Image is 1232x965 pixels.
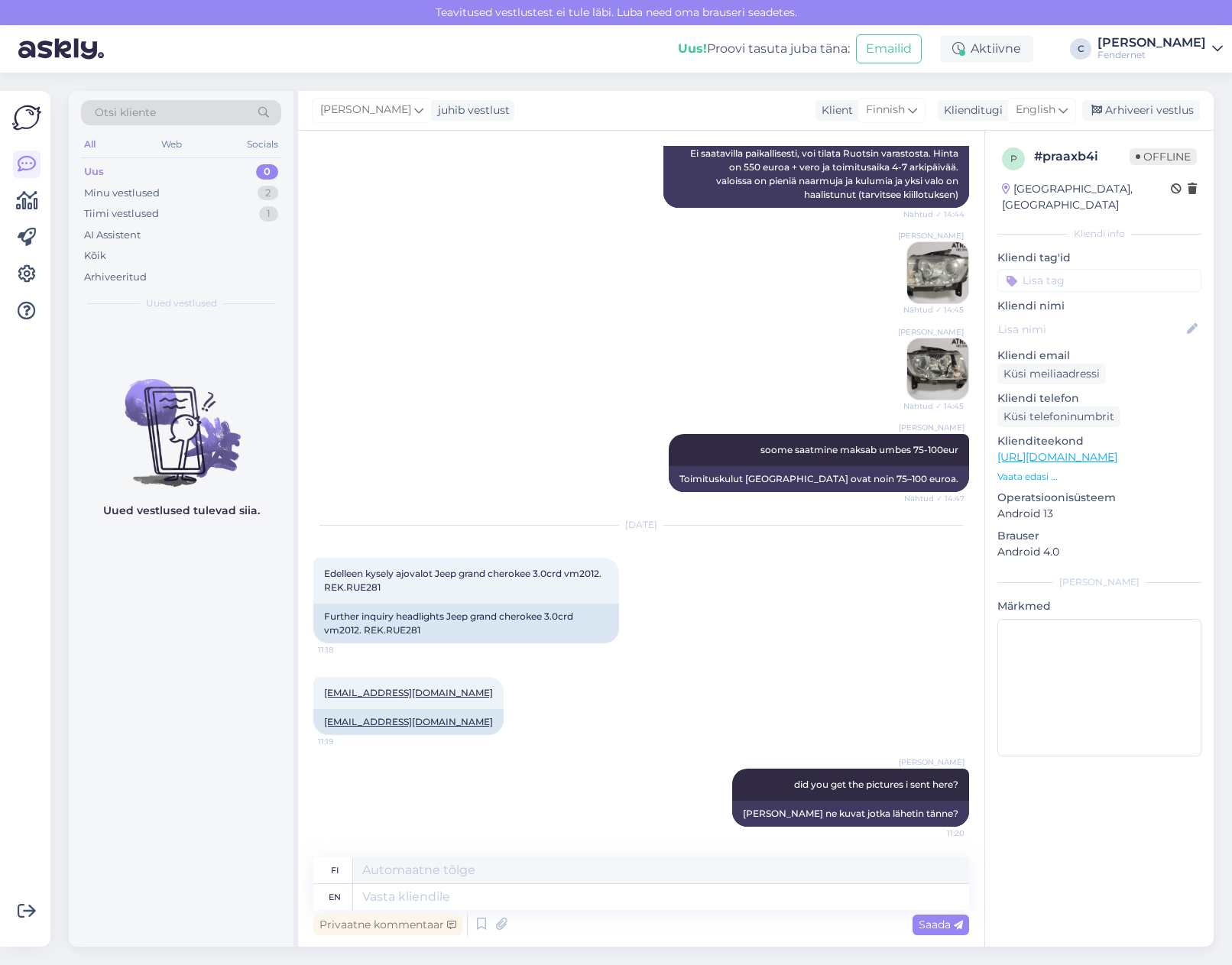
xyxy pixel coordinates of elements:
[997,450,1117,464] a: [URL][DOMAIN_NAME]
[84,248,106,264] div: Kõik
[1002,181,1171,213] div: [GEOGRAPHIC_DATA], [GEOGRAPHIC_DATA]
[320,102,411,118] span: [PERSON_NAME]
[329,884,341,910] div: en
[81,134,99,154] div: All
[1097,37,1206,49] div: [PERSON_NAME]
[1010,153,1017,164] span: p
[669,466,969,492] div: Toimituskulut [GEOGRAPHIC_DATA] ovat noin 75–100 euroa.
[997,544,1201,560] p: Android 4.0
[318,736,375,747] span: 11:19
[898,326,964,338] span: [PERSON_NAME]
[998,321,1184,338] input: Lisa nimi
[331,857,339,883] div: fi
[899,422,965,433] span: [PERSON_NAME]
[856,34,922,63] button: Emailid
[997,406,1120,427] div: Küsi telefoninumbrit
[997,390,1201,406] p: Kliendi telefon
[1082,100,1200,121] div: Arhiveeri vestlus
[938,102,1003,118] div: Klienditugi
[84,186,160,201] div: Minu vestlused
[997,598,1201,614] p: Märkmed
[158,134,185,154] div: Web
[866,102,905,118] span: Finnish
[324,568,604,593] span: Edelleen kysely ajovalot Jeep grand cherokee 3.0crd vm2012. REK.RUE281
[313,604,619,643] div: Further inquiry headlights Jeep grand cherokee 3.0crd vm2012. REK.RUE281
[1034,147,1130,166] div: # praaxb4i
[318,644,375,656] span: 11:18
[907,338,968,400] img: Attachment
[432,102,510,118] div: juhib vestlust
[997,298,1201,314] p: Kliendi nimi
[899,756,965,768] span: [PERSON_NAME]
[103,503,260,519] p: Uued vestlused tulevad siia.
[997,470,1201,484] p: Vaata edasi ...
[997,433,1201,449] p: Klienditeekond
[12,103,41,132] img: Askly Logo
[903,400,964,412] span: Nähtud ✓ 14:45
[815,102,853,118] div: Klient
[919,918,963,931] span: Saada
[997,269,1201,292] input: Lisa tag
[898,230,964,241] span: [PERSON_NAME]
[1016,102,1055,118] span: English
[324,716,493,727] a: [EMAIL_ADDRESS][DOMAIN_NAME]
[258,186,278,201] div: 2
[760,444,958,455] span: soome saatmine maksab umbes 75-100eur
[84,164,104,180] div: Uus
[997,364,1106,384] div: Küsi meiliaadressi
[313,518,969,532] div: [DATE]
[997,575,1201,589] div: [PERSON_NAME]
[84,270,147,285] div: Arhiveeritud
[794,779,958,790] span: did you get the pictures i sent here?
[1130,148,1197,165] span: Offline
[1070,38,1091,60] div: C
[1097,37,1223,61] a: [PERSON_NAME]Fendernet
[903,304,964,316] span: Nähtud ✓ 14:45
[324,687,493,698] a: [EMAIL_ADDRESS][DOMAIN_NAME]
[146,296,217,310] span: Uued vestlused
[732,801,969,827] div: [PERSON_NAME] ne kuvat jotka lähetin tänne?
[904,493,965,504] span: Nähtud ✓ 14:47
[1097,49,1206,61] div: Fendernet
[997,506,1201,522] p: Android 13
[244,134,281,154] div: Socials
[95,105,156,121] span: Otsi kliente
[997,227,1201,241] div: Kliendi info
[678,40,850,58] div: Proovi tasuta juba täna:
[997,528,1201,544] p: Brauser
[903,209,965,220] span: Nähtud ✓ 14:44
[997,348,1201,364] p: Kliendi email
[663,141,969,208] div: Ei saatavilla paikallisesti, voi tilata Ruotsin varastosta. Hinta on 550 euroa + vero ja toimitus...
[259,206,278,222] div: 1
[997,490,1201,506] p: Operatsioonisüsteem
[678,41,707,56] b: Uus!
[69,351,293,489] img: No chats
[84,228,141,243] div: AI Assistent
[256,164,278,180] div: 0
[84,206,159,222] div: Tiimi vestlused
[907,242,968,303] img: Attachment
[940,35,1033,63] div: Aktiivne
[907,827,965,839] span: 11:20
[997,250,1201,266] p: Kliendi tag'id
[313,915,462,935] div: Privaatne kommentaar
